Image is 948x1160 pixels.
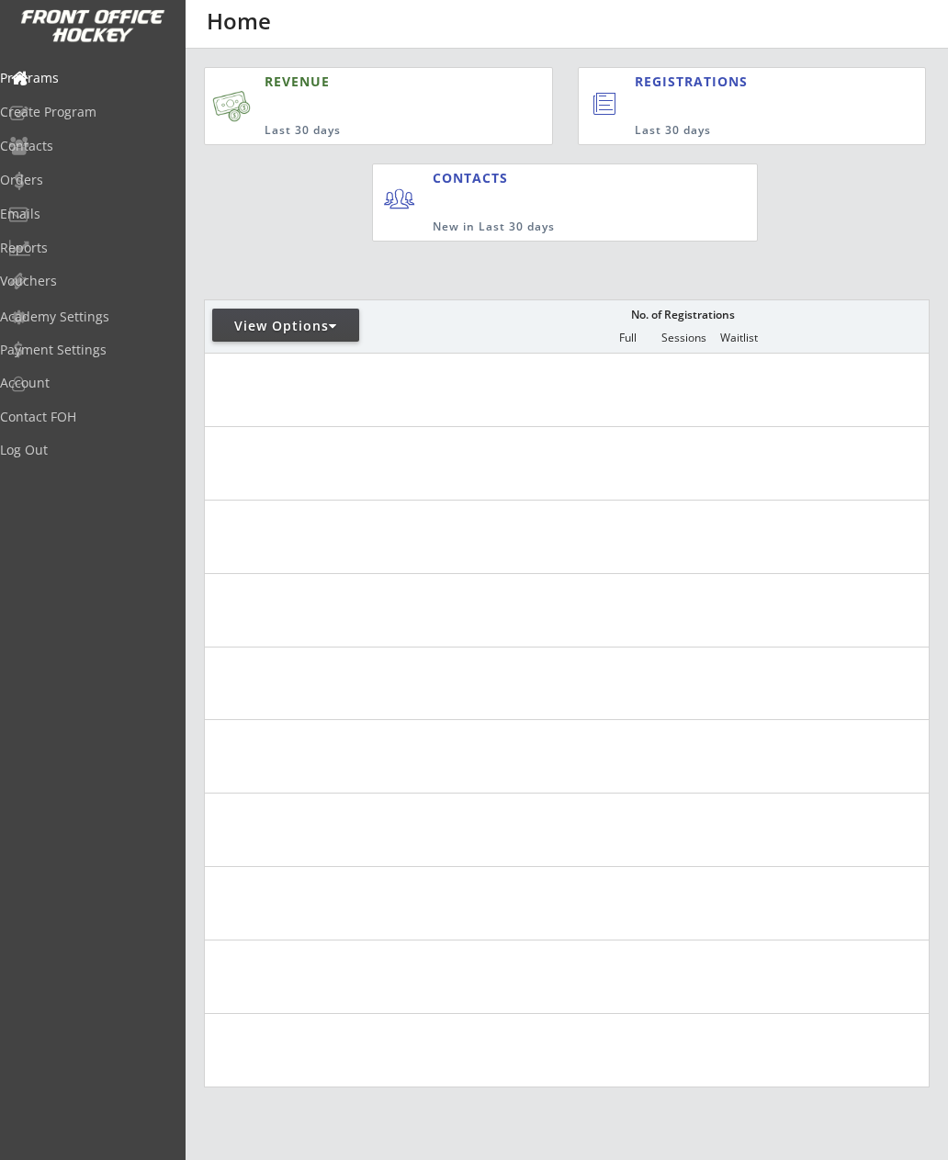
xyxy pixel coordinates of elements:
[265,73,467,91] div: REVENUE
[635,123,851,139] div: Last 30 days
[711,332,766,344] div: Waitlist
[433,220,671,235] div: New in Last 30 days
[265,123,467,139] div: Last 30 days
[656,332,711,344] div: Sessions
[626,309,739,321] div: No. of Registrations
[635,73,843,91] div: REGISTRATIONS
[433,169,516,187] div: CONTACTS
[212,317,359,335] div: View Options
[600,332,655,344] div: Full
